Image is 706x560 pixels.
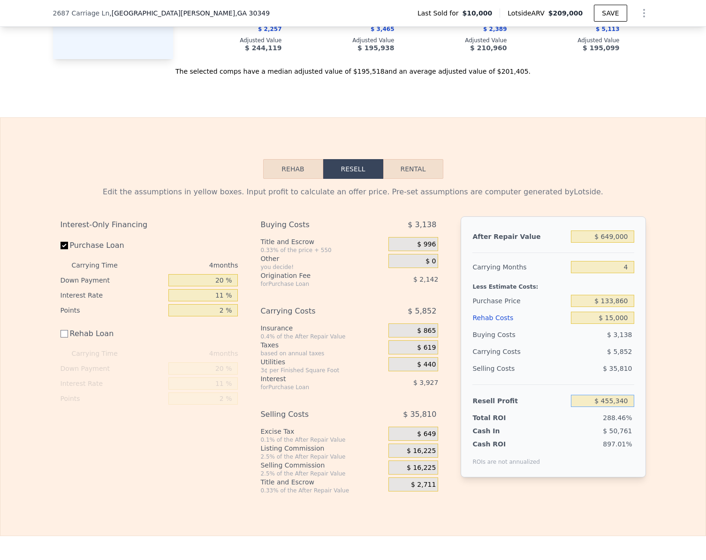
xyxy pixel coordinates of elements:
div: Purchase Price [472,292,567,309]
span: $ 440 [417,361,436,369]
div: Excise Tax [260,427,385,436]
span: $ 2,389 [483,26,507,32]
div: Carrying Costs [260,303,365,320]
div: Selling Commission [260,460,385,470]
div: Down Payment [61,361,165,376]
div: Other [260,254,385,263]
div: Interest [260,374,365,384]
div: Carrying Time [72,258,133,273]
span: , GA 30349 [235,9,270,17]
span: 288.46% [603,414,632,422]
span: $ 3,138 [408,216,436,233]
button: SAVE [594,5,627,22]
div: 0.33% of the After Repair Value [260,487,385,494]
span: $ 0 [425,257,436,266]
span: $ 16,225 [407,447,436,455]
label: Purchase Loan [61,237,165,254]
div: 4 months [137,346,238,361]
span: 897.01% [603,440,632,448]
div: Points [61,303,165,318]
div: Selling Costs [260,406,365,423]
div: Adjusted Value [184,37,282,44]
div: Title and Escrow [260,477,385,487]
span: $ 2,142 [413,276,438,283]
div: After Repair Value [472,228,567,245]
span: $ 3,927 [413,379,438,386]
div: Carrying Costs [472,343,531,360]
span: $ 5,113 [596,26,619,32]
div: Interest Rate [61,288,165,303]
span: $ 2,257 [258,26,281,32]
input: Rehab Loan [61,330,68,338]
span: $ 865 [417,327,436,335]
div: 0.4% of the After Repair Value [260,333,385,340]
div: Buying Costs [260,216,365,233]
div: Adjusted Value [297,37,395,44]
div: Taxes [260,340,385,350]
div: Resell Profit [472,392,567,409]
span: $ 35,810 [403,406,436,423]
span: $ 195,099 [583,44,619,52]
div: Cash ROI [472,439,540,449]
span: , [GEOGRAPHIC_DATA][PERSON_NAME] [109,8,270,18]
div: Origination Fee [260,271,365,280]
button: Show Options [635,4,653,23]
span: $ 210,960 [470,44,507,52]
span: $ 5,852 [607,348,632,355]
div: 3¢ per Finished Square Foot [260,367,385,374]
button: Rental [383,159,443,179]
button: Resell [323,159,383,179]
div: Edit the assumptions in yellow boxes. Input profit to calculate an offer price. Pre-set assumptio... [61,186,646,198]
div: Interest Rate [61,376,165,391]
div: Rehab Costs [472,309,567,326]
span: $ 2,711 [411,481,436,489]
span: $ 619 [417,344,436,352]
div: for Purchase Loan [260,280,365,288]
div: Carrying Months [472,259,567,276]
span: $ 35,810 [603,365,632,372]
label: Rehab Loan [61,325,165,342]
span: $ 3,465 [371,26,394,32]
div: 0.1% of the After Repair Value [260,436,385,444]
div: ROIs are not annualized [472,449,540,466]
span: $ 16,225 [407,464,436,472]
span: $ 195,938 [357,44,394,52]
span: $ 50,761 [603,427,632,435]
div: Adjusted Value [410,37,507,44]
div: Down Payment [61,273,165,288]
div: Selling Costs [472,360,567,377]
div: Listing Commission [260,444,385,453]
input: Purchase Loan [61,242,68,249]
div: The selected comps have a median adjusted value of $195,518 and an average adjusted value of $201... [53,59,653,76]
div: Buying Costs [472,326,567,343]
div: 2.5% of the After Repair Value [260,453,385,460]
button: Rehab [263,159,323,179]
div: Less Estimate Costs: [472,276,634,292]
div: Insurance [260,323,385,333]
span: $ 5,852 [408,303,436,320]
div: for Purchase Loan [260,384,365,391]
span: $ 996 [417,240,436,249]
div: Title and Escrow [260,237,385,246]
div: based on annual taxes [260,350,385,357]
div: Cash In [472,426,531,436]
span: Last Sold for [418,8,463,18]
div: Carrying Time [72,346,133,361]
div: Adjusted Value [522,37,620,44]
div: Utilities [260,357,385,367]
span: $ 244,119 [245,44,281,52]
span: $ 649 [417,430,436,438]
span: Lotside ARV [508,8,548,18]
div: Points [61,391,165,406]
span: $10,000 [463,8,493,18]
div: you decide! [260,263,385,271]
div: Interest-Only Financing [61,216,238,233]
span: $209,000 [548,9,583,17]
div: Total ROI [472,413,531,422]
div: 0.33% of the price + 550 [260,246,385,254]
span: 2687 Carriage Ln [53,8,110,18]
div: 2.5% of the After Repair Value [260,470,385,477]
span: $ 3,138 [607,331,632,338]
div: 4 months [137,258,238,273]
